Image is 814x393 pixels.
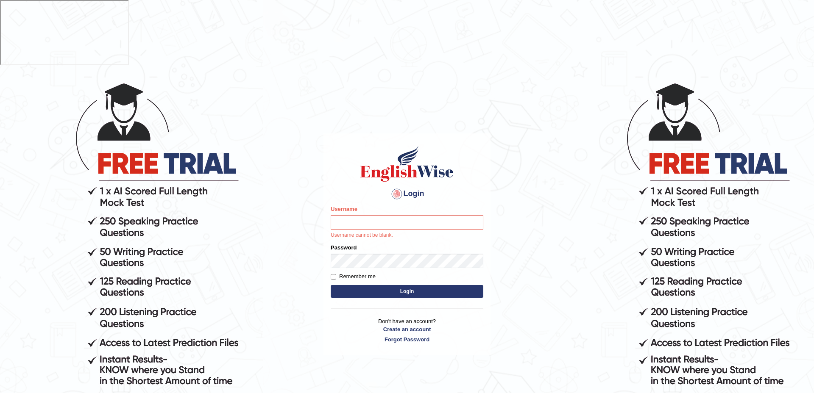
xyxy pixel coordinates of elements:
[331,205,357,213] label: Username
[331,187,483,201] h4: Login
[331,272,376,281] label: Remember me
[331,285,483,298] button: Login
[331,244,357,252] label: Password
[331,335,483,343] a: Forgot Password
[331,274,336,280] input: Remember me
[331,232,483,239] p: Username cannot be blank.
[331,317,483,343] p: Don't have an account?
[359,145,455,183] img: Logo of English Wise sign in for intelligent practice with AI
[331,325,483,333] a: Create an account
